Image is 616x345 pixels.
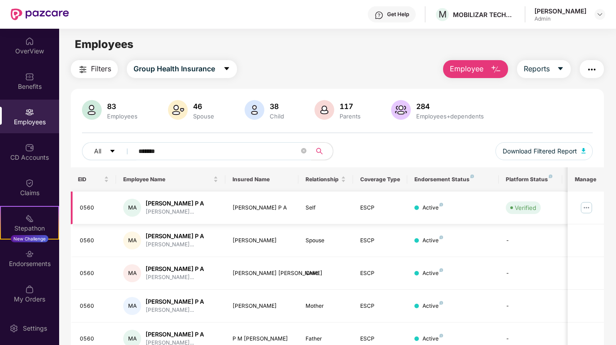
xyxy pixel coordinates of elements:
div: Active [422,269,443,278]
div: [PERSON_NAME] P A [146,265,204,273]
span: M [439,9,447,20]
div: [PERSON_NAME] [534,7,586,15]
img: svg+xml;base64,PHN2ZyB4bWxucz0iaHR0cDovL3d3dy53My5vcmcvMjAwMC9zdmciIHdpZHRoPSI4IiBoZWlnaHQ9IjgiIH... [439,334,443,337]
img: svg+xml;base64,PHN2ZyB4bWxucz0iaHR0cDovL3d3dy53My5vcmcvMjAwMC9zdmciIHhtbG5zOnhsaW5rPSJodHRwOi8vd3... [82,100,102,120]
button: Download Filtered Report [495,142,593,160]
img: svg+xml;base64,PHN2ZyB4bWxucz0iaHR0cDovL3d3dy53My5vcmcvMjAwMC9zdmciIHhtbG5zOnhsaW5rPSJodHRwOi8vd3... [491,64,501,75]
span: caret-down [109,148,116,155]
td: - [499,257,562,290]
div: MA [123,231,141,249]
span: caret-down [223,65,230,73]
div: Parents [338,113,362,120]
div: [PERSON_NAME]... [146,208,204,216]
div: 0560 [80,302,109,310]
span: caret-down [557,65,564,73]
button: Reportscaret-down [517,60,571,78]
span: All [94,146,101,156]
button: Group Health Insurancecaret-down [127,60,237,78]
div: 0560 [80,204,109,212]
img: svg+xml;base64,PHN2ZyBpZD0iQ0RfQWNjb3VudHMiIGRhdGEtbmFtZT0iQ0QgQWNjb3VudHMiIHhtbG5zPSJodHRwOi8vd3... [25,143,34,152]
span: Employee [450,63,483,74]
th: Employee Name [116,167,225,192]
span: Reports [524,63,550,74]
span: Employees [75,38,134,51]
img: svg+xml;base64,PHN2ZyBpZD0iRW5kb3JzZW1lbnRzIiB4bWxucz0iaHR0cDovL3d3dy53My5vcmcvMjAwMC9zdmciIHdpZH... [25,249,34,258]
img: svg+xml;base64,PHN2ZyB4bWxucz0iaHR0cDovL3d3dy53My5vcmcvMjAwMC9zdmciIHdpZHRoPSI4IiBoZWlnaHQ9IjgiIH... [439,268,443,272]
th: Coverage Type [353,167,408,192]
img: svg+xml;base64,PHN2ZyB4bWxucz0iaHR0cDovL3d3dy53My5vcmcvMjAwMC9zdmciIHdpZHRoPSI4IiBoZWlnaHQ9IjgiIH... [439,236,443,239]
div: Verified [515,203,536,212]
div: Active [422,204,443,212]
div: [PERSON_NAME] P A [146,232,204,240]
img: manageButton [579,201,594,215]
div: [PERSON_NAME] [233,236,291,245]
img: svg+xml;base64,PHN2ZyB4bWxucz0iaHR0cDovL3d3dy53My5vcmcvMjAwMC9zdmciIHdpZHRoPSI4IiBoZWlnaHQ9IjgiIH... [439,301,443,305]
div: Mother [306,302,346,310]
img: svg+xml;base64,PHN2ZyBpZD0iSGVscC0zMngzMiIgeG1sbnM9Imh0dHA6Ly93d3cudzMub3JnLzIwMDAvc3ZnIiB3aWR0aD... [375,11,383,20]
div: 83 [105,102,139,111]
div: Admin [534,15,586,22]
span: Relationship [306,176,339,183]
div: MA [123,199,141,217]
div: Endorsement Status [414,176,491,183]
div: Spouse [191,113,216,120]
div: ESCP [360,302,401,310]
div: [PERSON_NAME] P A [146,199,204,208]
div: Active [422,335,443,343]
span: search [311,148,328,155]
span: close-circle [301,147,306,156]
img: svg+xml;base64,PHN2ZyBpZD0iQmVuZWZpdHMiIHhtbG5zPSJodHRwOi8vd3d3LnczLm9yZy8yMDAwL3N2ZyIgd2lkdGg9Ij... [25,72,34,81]
div: Child [268,113,286,120]
button: Filters [71,60,118,78]
th: Relationship [298,167,353,192]
img: svg+xml;base64,PHN2ZyBpZD0iSG9tZSIgeG1sbnM9Imh0dHA6Ly93d3cudzMub3JnLzIwMDAvc3ZnIiB3aWR0aD0iMjAiIG... [25,37,34,46]
img: svg+xml;base64,PHN2ZyBpZD0iTXlfT3JkZXJzIiBkYXRhLW5hbWU9Ik15IE9yZGVycyIgeG1sbnM9Imh0dHA6Ly93d3cudz... [25,285,34,294]
div: 284 [414,102,486,111]
th: Insured Name [225,167,298,192]
div: P M [PERSON_NAME] [233,335,291,343]
div: ESCP [360,269,401,278]
div: ESCP [360,204,401,212]
div: MA [123,264,141,282]
button: search [311,142,333,160]
th: EID [71,167,116,192]
td: - [499,224,562,257]
div: [PERSON_NAME]... [146,240,204,249]
img: svg+xml;base64,PHN2ZyB4bWxucz0iaHR0cDovL3d3dy53My5vcmcvMjAwMC9zdmciIHdpZHRoPSIyNCIgaGVpZ2h0PSIyNC... [78,64,88,75]
span: Download Filtered Report [503,146,577,156]
span: Filters [91,63,111,74]
div: [PERSON_NAME] P A [233,204,291,212]
img: svg+xml;base64,PHN2ZyBpZD0iU2V0dGluZy0yMHgyMCIgeG1sbnM9Imh0dHA6Ly93d3cudzMub3JnLzIwMDAvc3ZnIiB3aW... [9,324,18,333]
img: svg+xml;base64,PHN2ZyB4bWxucz0iaHR0cDovL3d3dy53My5vcmcvMjAwMC9zdmciIHhtbG5zOnhsaW5rPSJodHRwOi8vd3... [391,100,411,120]
span: EID [78,176,103,183]
span: Group Health Insurance [134,63,215,74]
div: Employees [105,113,139,120]
img: svg+xml;base64,PHN2ZyB4bWxucz0iaHR0cDovL3d3dy53My5vcmcvMjAwMC9zdmciIHdpZHRoPSIyNCIgaGVpZ2h0PSIyNC... [586,64,597,75]
button: Allcaret-down [82,142,137,160]
img: svg+xml;base64,PHN2ZyB4bWxucz0iaHR0cDovL3d3dy53My5vcmcvMjAwMC9zdmciIHdpZHRoPSI4IiBoZWlnaHQ9IjgiIH... [470,175,474,178]
span: close-circle [301,148,306,153]
div: Stepathon [1,224,58,233]
div: ESCP [360,335,401,343]
div: ESCP [360,236,401,245]
span: Employee Name [123,176,211,183]
div: Active [422,236,443,245]
div: [PERSON_NAME] P A [146,330,204,339]
div: 0560 [80,269,109,278]
div: 0560 [80,335,109,343]
th: Manage [568,167,604,192]
div: 0560 [80,236,109,245]
div: [PERSON_NAME] [PERSON_NAME] [233,269,291,278]
div: Settings [20,324,50,333]
img: svg+xml;base64,PHN2ZyBpZD0iRHJvcGRvd24tMzJ4MzIiIHhtbG5zPSJodHRwOi8vd3d3LnczLm9yZy8yMDAwL3N2ZyIgd2... [596,11,603,18]
img: svg+xml;base64,PHN2ZyB4bWxucz0iaHR0cDovL3d3dy53My5vcmcvMjAwMC9zdmciIHhtbG5zOnhsaW5rPSJodHRwOi8vd3... [582,148,586,153]
div: [PERSON_NAME]... [146,273,204,282]
div: MA [123,297,141,315]
div: Self [306,204,346,212]
div: Father [306,335,346,343]
img: New Pazcare Logo [11,9,69,20]
div: Platform Status [506,176,555,183]
img: svg+xml;base64,PHN2ZyB4bWxucz0iaHR0cDovL3d3dy53My5vcmcvMjAwMC9zdmciIHdpZHRoPSI4IiBoZWlnaHQ9IjgiIH... [549,175,552,178]
div: Active [422,302,443,310]
img: svg+xml;base64,PHN2ZyB4bWxucz0iaHR0cDovL3d3dy53My5vcmcvMjAwMC9zdmciIHhtbG5zOnhsaW5rPSJodHRwOi8vd3... [245,100,264,120]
